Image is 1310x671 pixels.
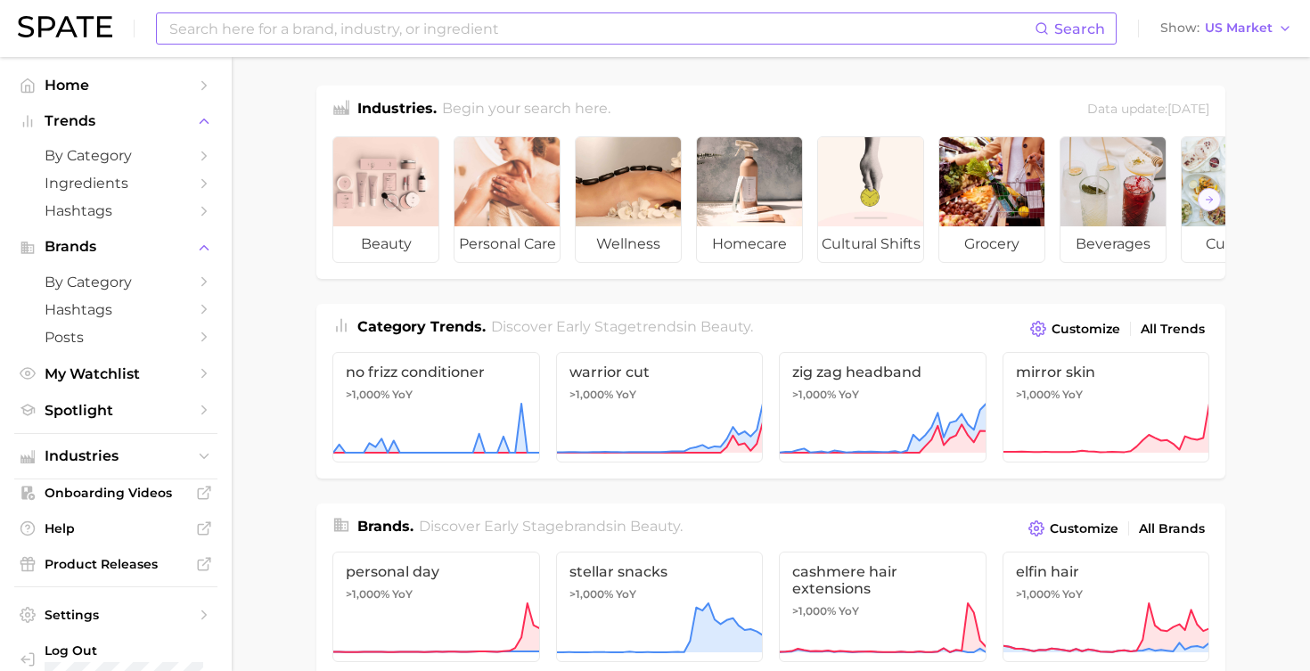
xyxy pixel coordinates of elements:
[1026,316,1125,341] button: Customize
[332,552,540,662] a: personal day>1,000% YoY
[332,136,439,263] a: beauty
[1060,226,1166,262] span: beverages
[45,365,187,382] span: My Watchlist
[442,98,610,122] h2: Begin your search here.
[1141,322,1205,337] span: All Trends
[779,552,987,662] a: cashmere hair extensions>1,000% YoY
[939,226,1044,262] span: grocery
[839,388,859,402] span: YoY
[14,108,217,135] button: Trends
[14,479,217,506] a: Onboarding Videos
[357,318,486,335] span: Category Trends .
[1050,521,1118,536] span: Customize
[1198,188,1221,211] button: Scroll Right
[569,388,613,401] span: >1,000%
[14,443,217,470] button: Industries
[45,607,187,623] span: Settings
[454,136,561,263] a: personal care
[454,226,560,262] span: personal care
[346,563,527,580] span: personal day
[1016,563,1197,580] span: elfin hair
[630,518,680,535] span: beauty
[1024,516,1123,541] button: Customize
[1181,136,1288,263] a: culinary
[14,323,217,351] a: Posts
[14,515,217,542] a: Help
[616,388,636,402] span: YoY
[333,226,438,262] span: beauty
[45,147,187,164] span: by Category
[1016,388,1060,401] span: >1,000%
[45,642,203,659] span: Log Out
[491,318,753,335] span: Discover Early Stage trends in .
[14,296,217,323] a: Hashtags
[792,364,973,381] span: zig zag headband
[1134,517,1209,541] a: All Brands
[45,202,187,219] span: Hashtags
[556,552,764,662] a: stellar snacks>1,000% YoY
[168,13,1035,44] input: Search here for a brand, industry, or ingredient
[346,587,389,601] span: >1,000%
[1156,17,1297,40] button: ShowUS Market
[332,352,540,462] a: no frizz conditioner>1,000% YoY
[346,388,389,401] span: >1,000%
[1003,552,1210,662] a: elfin hair>1,000% YoY
[392,388,413,402] span: YoY
[14,268,217,296] a: by Category
[357,518,413,535] span: Brands .
[45,77,187,94] span: Home
[14,71,217,99] a: Home
[696,136,803,263] a: homecare
[697,226,802,262] span: homecare
[569,364,750,381] span: warrior cut
[938,136,1045,263] a: grocery
[419,518,683,535] span: Discover Early Stage brands in .
[45,485,187,501] span: Onboarding Videos
[1139,521,1205,536] span: All Brands
[14,360,217,388] a: My Watchlist
[839,604,859,618] span: YoY
[18,16,112,37] img: SPATE
[45,556,187,572] span: Product Releases
[45,175,187,192] span: Ingredients
[45,239,187,255] span: Brands
[1062,587,1083,601] span: YoY
[1016,587,1060,601] span: >1,000%
[14,551,217,577] a: Product Releases
[569,563,750,580] span: stellar snacks
[1003,352,1210,462] a: mirror skin>1,000% YoY
[14,397,217,424] a: Spotlight
[792,563,973,597] span: cashmere hair extensions
[1205,23,1273,33] span: US Market
[1136,317,1209,341] a: All Trends
[700,318,750,335] span: beauty
[1087,98,1209,122] div: Data update: [DATE]
[14,169,217,197] a: Ingredients
[346,364,527,381] span: no frizz conditioner
[14,197,217,225] a: Hashtags
[45,301,187,318] span: Hashtags
[45,520,187,536] span: Help
[1182,226,1287,262] span: culinary
[792,388,836,401] span: >1,000%
[45,274,187,290] span: by Category
[14,601,217,628] a: Settings
[45,402,187,419] span: Spotlight
[1160,23,1199,33] span: Show
[1054,20,1105,37] span: Search
[45,329,187,346] span: Posts
[576,226,681,262] span: wellness
[45,448,187,464] span: Industries
[14,142,217,169] a: by Category
[616,587,636,601] span: YoY
[1062,388,1083,402] span: YoY
[45,113,187,129] span: Trends
[1060,136,1167,263] a: beverages
[792,604,836,618] span: >1,000%
[357,98,437,122] h1: Industries.
[575,136,682,263] a: wellness
[1016,364,1197,381] span: mirror skin
[1052,322,1120,337] span: Customize
[392,587,413,601] span: YoY
[569,587,613,601] span: >1,000%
